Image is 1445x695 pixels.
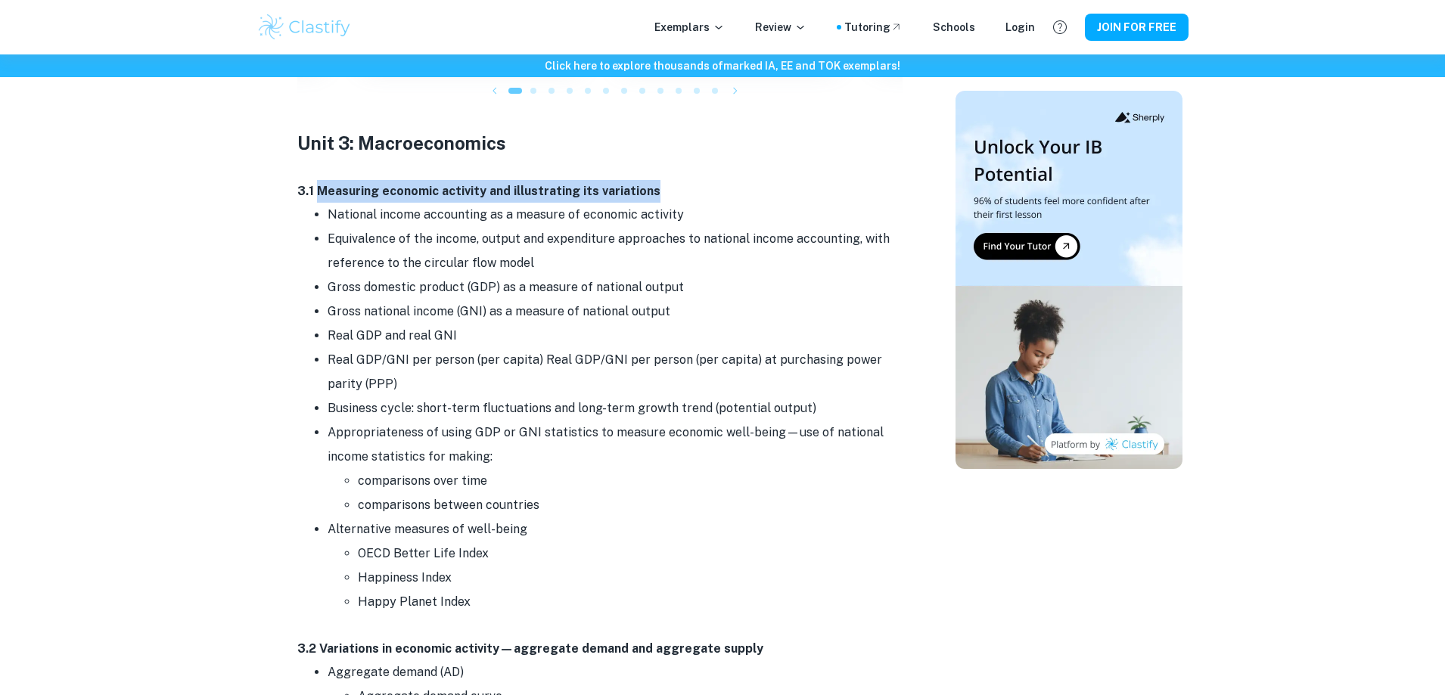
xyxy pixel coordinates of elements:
[328,227,903,275] li: Equivalence of the income, output and expenditure approaches to national income accounting, with ...
[328,517,903,614] li: Alternative measures of well-being
[1047,14,1073,40] button: Help and Feedback
[933,19,975,36] a: Schools
[358,541,903,566] li: OECD Better Life Index
[358,469,903,493] li: comparisons over time
[328,275,903,299] li: Gross domestic product (GDP) as a measure of national output
[654,19,725,36] p: Exemplars
[328,348,903,396] li: Real GDP/GNI per person (per capita) Real GDP/GNI per person (per capita) at purchasing power par...
[328,324,903,348] li: Real GDP and real GNI
[328,203,903,227] li: National income accounting as a measure of economic activity
[358,566,903,590] li: Happiness Index
[297,184,660,198] strong: 3.1 Measuring economic activity and illustrating its variations
[956,91,1182,469] img: Thumbnail
[297,132,506,154] strong: Unit 3: Macroeconomics
[256,12,353,42] img: Clastify logo
[844,19,903,36] a: Tutoring
[358,590,903,614] li: Happy Planet Index
[3,57,1442,74] h6: Click here to explore thousands of marked IA, EE and TOK exemplars !
[328,299,903,324] li: Gross national income (GNI) as a measure of national output
[1005,19,1035,36] a: Login
[328,420,903,517] li: Appropriateness of using GDP or GNI statistics to measure economic well-being—use of national inc...
[358,493,903,517] li: comparisons between countries
[1085,14,1189,41] button: JOIN FOR FREE
[297,641,763,656] strong: 3.2 Variations in economic activity—aggregate demand and aggregate supply
[328,396,903,420] li: Business cycle: short-term fluctuations and long-term growth trend (potential output)
[755,19,806,36] p: Review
